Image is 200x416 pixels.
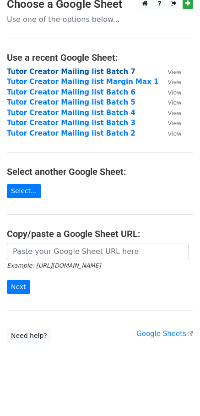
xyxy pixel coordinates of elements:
[168,130,181,137] small: View
[7,243,189,260] input: Paste your Google Sheet URL here
[7,228,193,239] h4: Copy/paste a Google Sheet URL:
[7,98,135,106] a: Tutor Creator Mailing list Batch 5
[168,99,181,106] small: View
[168,120,181,126] small: View
[158,109,181,117] a: View
[7,329,51,343] a: Need help?
[158,98,181,106] a: View
[168,79,181,85] small: View
[154,372,200,416] iframe: Chat Widget
[7,15,193,24] p: Use one of the options below...
[168,68,181,75] small: View
[168,110,181,116] small: View
[7,109,135,117] a: Tutor Creator Mailing list Batch 4
[7,68,135,76] a: Tutor Creator Mailing list Batch 7
[7,129,135,137] a: Tutor Creator Mailing list Batch 2
[7,78,158,86] a: Tutor Creator Mailing list Margin Max 1
[158,68,181,76] a: View
[7,88,135,96] a: Tutor Creator Mailing list Batch 6
[158,78,181,86] a: View
[7,280,30,294] input: Next
[7,166,193,177] h4: Select another Google Sheet:
[158,129,181,137] a: View
[7,119,135,127] a: Tutor Creator Mailing list Batch 3
[136,330,193,338] a: Google Sheets
[7,184,41,198] a: Select...
[158,119,181,127] a: View
[168,89,181,96] small: View
[7,262,101,269] small: Example: [URL][DOMAIN_NAME]
[158,88,181,96] a: View
[7,52,193,63] h4: Use a recent Google Sheet:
